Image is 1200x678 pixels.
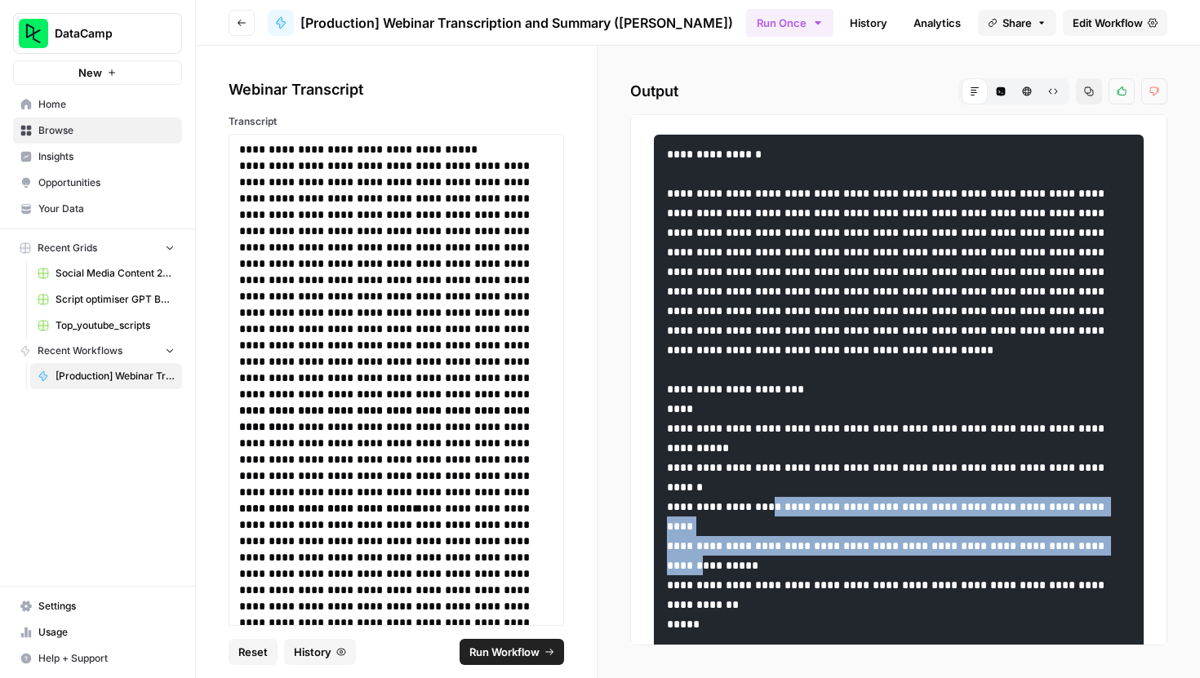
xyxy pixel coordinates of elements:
[56,292,175,307] span: Script optimiser GPT Build V2 Grid
[229,78,564,101] div: Webinar Transcript
[13,236,182,260] button: Recent Grids
[30,363,182,389] a: [Production] Webinar Transcription and Summary ([PERSON_NAME])
[13,13,182,54] button: Workspace: DataCamp
[13,117,182,144] a: Browse
[13,619,182,645] a: Usage
[56,318,175,333] span: Top_youtube_scripts
[38,149,175,164] span: Insights
[56,369,175,383] span: [Production] Webinar Transcription and Summary ([PERSON_NAME])
[13,144,182,170] a: Insights
[460,639,564,665] button: Run Workflow
[55,25,153,42] span: DataCamp
[13,60,182,85] button: New
[294,644,331,660] span: History
[978,10,1056,36] button: Share
[38,123,175,138] span: Browse
[13,339,182,363] button: Recent Workflows
[38,241,97,255] span: Recent Grids
[13,645,182,671] button: Help + Support
[284,639,356,665] button: History
[38,175,175,190] span: Opportunities
[30,286,182,312] a: Script optimiser GPT Build V2 Grid
[38,97,175,112] span: Home
[840,10,897,36] a: History
[238,644,268,660] span: Reset
[13,593,182,619] a: Settings
[469,644,540,660] span: Run Workflow
[19,19,48,48] img: DataCamp Logo
[38,625,175,640] span: Usage
[78,64,102,81] span: New
[268,10,733,36] a: [Production] Webinar Transcription and Summary ([PERSON_NAME])
[1063,10,1167,36] a: Edit Workflow
[13,91,182,117] a: Home
[30,312,182,339] a: Top_youtube_scripts
[1002,15,1032,31] span: Share
[229,114,564,129] label: Transcript
[38,651,175,666] span: Help + Support
[904,10,971,36] a: Analytics
[38,202,175,216] span: Your Data
[13,170,182,196] a: Opportunities
[1073,15,1143,31] span: Edit Workflow
[746,9,833,37] button: Run Once
[56,266,175,281] span: Social Media Content 2025
[229,639,278,665] button: Reset
[630,78,1167,104] h2: Output
[13,196,182,222] a: Your Data
[300,13,733,33] span: [Production] Webinar Transcription and Summary ([PERSON_NAME])
[38,343,122,358] span: Recent Workflows
[30,260,182,286] a: Social Media Content 2025
[38,599,175,614] span: Settings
